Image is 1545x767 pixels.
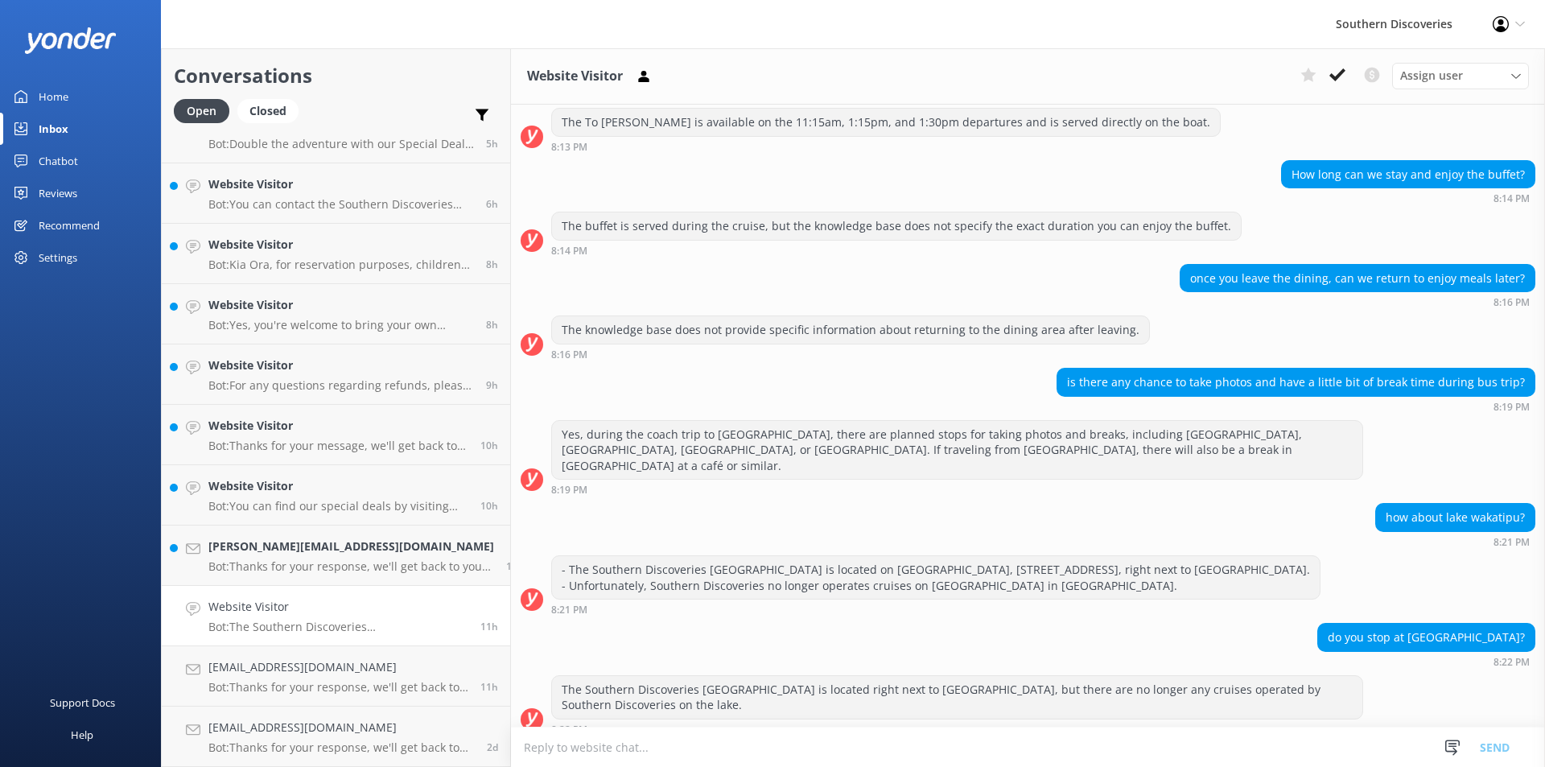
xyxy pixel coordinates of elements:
span: Oct 01 2025 08:20pm (UTC +13:00) Pacific/Auckland [480,680,498,694]
p: Bot: Thanks for your response, we'll get back to you as soon as we can during opening hours. [208,559,494,574]
div: Oct 01 2025 08:19pm (UTC +13:00) Pacific/Auckland [1057,401,1535,412]
div: Oct 01 2025 08:16pm (UTC +13:00) Pacific/Auckland [1180,296,1535,307]
a: Website VisitorBot:You can contact the Southern Discoveries team by phone at [PHONE_NUMBER] withi... [162,163,510,224]
strong: 8:21 PM [551,605,587,615]
h4: Website Visitor [208,477,468,495]
h4: [PERSON_NAME][EMAIL_ADDRESS][DOMAIN_NAME] [208,538,494,555]
p: Bot: Thanks for your response, we'll get back to you as soon as we can during opening hours. [208,740,475,755]
div: The Southern Discoveries [GEOGRAPHIC_DATA] is located right next to [GEOGRAPHIC_DATA], but there ... [552,676,1362,719]
strong: 8:21 PM [1493,538,1530,547]
div: Open [174,99,229,123]
p: Bot: The Southern Discoveries [GEOGRAPHIC_DATA] is located right next to [GEOGRAPHIC_DATA], but t... [208,620,468,634]
a: Website VisitorBot:For any questions regarding refunds, please contact us directly: Southern Disc... [162,344,510,405]
div: Oct 01 2025 08:14pm (UTC +13:00) Pacific/Auckland [551,245,1242,256]
img: yonder-white-logo.png [24,27,117,54]
a: Website VisitorBot:You can find our special deals by visiting [URL][DOMAIN_NAME].10h [162,465,510,526]
a: [PERSON_NAME][EMAIL_ADDRESS][DOMAIN_NAME]Bot:Thanks for your response, we'll get back to you as s... [162,526,510,586]
strong: 8:22 PM [551,725,587,735]
h2: Conversations [174,60,498,91]
a: [EMAIL_ADDRESS][DOMAIN_NAME]Bot:Thanks for your response, we'll get back to you as soon as we can... [162,707,510,767]
span: Oct 02 2025 02:43am (UTC +13:00) Pacific/Auckland [486,137,498,151]
div: Oct 01 2025 08:21pm (UTC +13:00) Pacific/Auckland [551,604,1320,615]
div: The To [PERSON_NAME] is available on the 11:15am, 1:15pm, and 1:30pm departures and is served dir... [552,109,1220,136]
span: Oct 01 2025 08:22pm (UTC +13:00) Pacific/Auckland [480,620,498,633]
span: Oct 01 2025 11:26pm (UTC +13:00) Pacific/Auckland [486,318,498,332]
span: Oct 01 2025 09:56pm (UTC +13:00) Pacific/Auckland [480,439,498,452]
p: Bot: For any questions regarding refunds, please contact us directly: Southern Discoveries team b... [208,378,474,393]
span: Assign user [1400,67,1463,85]
span: Oct 01 2025 08:37pm (UTC +13:00) Pacific/Auckland [506,559,524,573]
h4: Website Visitor [208,236,474,254]
h4: [EMAIL_ADDRESS][DOMAIN_NAME] [208,719,475,736]
a: Closed [237,101,307,119]
p: Bot: You can find our special deals by visiting [URL][DOMAIN_NAME]. [208,499,468,513]
a: Website VisitorBot:Double the adventure with our Special Deals! Visit [URL][DOMAIN_NAME].5h [162,103,510,163]
div: Support Docs [50,687,115,719]
div: - The Southern Discoveries [GEOGRAPHIC_DATA] is located on [GEOGRAPHIC_DATA], [STREET_ADDRESS], r... [552,556,1320,599]
a: [EMAIL_ADDRESS][DOMAIN_NAME]Bot:Thanks for your response, we'll get back to you as soon as we can... [162,646,510,707]
h4: Website Visitor [208,357,474,374]
div: Oct 01 2025 08:14pm (UTC +13:00) Pacific/Auckland [1281,192,1535,204]
a: Website VisitorBot:Kia Ora, for reservation purposes, children are considered to be ages [DEMOGRA... [162,224,510,284]
div: Yes, during the coach trip to [GEOGRAPHIC_DATA], there are planned stops for taking photos and br... [552,421,1362,480]
strong: 8:13 PM [551,142,587,152]
div: Closed [237,99,299,123]
div: Oct 01 2025 08:13pm (UTC +13:00) Pacific/Auckland [551,141,1221,152]
div: how about lake wakatipu? [1376,504,1535,531]
h4: Website Visitor [208,296,474,314]
span: Sep 29 2025 10:40pm (UTC +13:00) Pacific/Auckland [487,740,498,754]
div: Recommend [39,209,100,241]
a: Website VisitorBot:Yes, you're welcome to bring your own packed lunch or snacks onboard the Milfo... [162,284,510,344]
h4: Website Visitor [208,175,474,193]
div: Oct 01 2025 08:22pm (UTC +13:00) Pacific/Auckland [551,724,1363,735]
div: Chatbot [39,145,78,177]
h4: Website Visitor [208,417,468,435]
p: Bot: Thanks for your message, we'll get back to you as soon as we can. You're also welcome to kee... [208,439,468,453]
span: Oct 01 2025 09:48pm (UTC +13:00) Pacific/Auckland [480,499,498,513]
div: Oct 01 2025 08:22pm (UTC +13:00) Pacific/Auckland [1317,656,1535,667]
div: Oct 01 2025 08:16pm (UTC +13:00) Pacific/Auckland [551,348,1150,360]
strong: 8:14 PM [1493,194,1530,204]
div: Assign User [1392,63,1529,89]
span: Oct 01 2025 10:13pm (UTC +13:00) Pacific/Auckland [486,378,498,392]
span: Oct 01 2025 11:38pm (UTC +13:00) Pacific/Auckland [486,258,498,271]
a: Website VisitorBot:Thanks for your message, we'll get back to you as soon as we can. You're also ... [162,405,510,465]
div: do you stop at [GEOGRAPHIC_DATA]? [1318,624,1535,651]
div: Home [39,80,68,113]
div: is there any chance to take photos and have a little bit of break time during bus trip? [1057,369,1535,396]
strong: 8:19 PM [1493,402,1530,412]
p: Bot: Kia Ora, for reservation purposes, children are considered to be ages [DEMOGRAPHIC_DATA] yea... [208,258,474,272]
h3: Website Visitor [527,66,623,87]
a: Open [174,101,237,119]
div: Inbox [39,113,68,145]
h4: [EMAIL_ADDRESS][DOMAIN_NAME] [208,658,468,676]
strong: 8:14 PM [551,246,587,256]
div: Help [71,719,93,751]
p: Bot: Yes, you're welcome to bring your own packed lunch or snacks onboard the Milford Sound cruis... [208,318,474,332]
a: Website VisitorBot:The Southern Discoveries [GEOGRAPHIC_DATA] is located right next to [GEOGRAPHI... [162,586,510,646]
div: once you leave the dining, can we return to enjoy meals later? [1180,265,1535,292]
p: Bot: Double the adventure with our Special Deals! Visit [URL][DOMAIN_NAME]. [208,137,474,151]
div: Settings [39,241,77,274]
strong: 8:16 PM [551,350,587,360]
div: The buffet is served during the cruise, but the knowledge base does not specify the exact duratio... [552,212,1241,240]
p: Bot: You can contact the Southern Discoveries team by phone at [PHONE_NUMBER] within [GEOGRAPHIC_... [208,197,474,212]
div: Oct 01 2025 08:19pm (UTC +13:00) Pacific/Auckland [551,484,1363,495]
div: How long can we stay and enjoy the buffet? [1282,161,1535,188]
div: Reviews [39,177,77,209]
strong: 8:22 PM [1493,658,1530,667]
strong: 8:19 PM [551,485,587,495]
h4: Website Visitor [208,598,468,616]
p: Bot: Thanks for your response, we'll get back to you as soon as we can during opening hours. [208,680,468,695]
strong: 8:16 PM [1493,298,1530,307]
div: Oct 01 2025 08:21pm (UTC +13:00) Pacific/Auckland [1375,536,1535,547]
div: The knowledge base does not provide specific information about returning to the dining area after... [552,316,1149,344]
span: Oct 02 2025 01:30am (UTC +13:00) Pacific/Auckland [486,197,498,211]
